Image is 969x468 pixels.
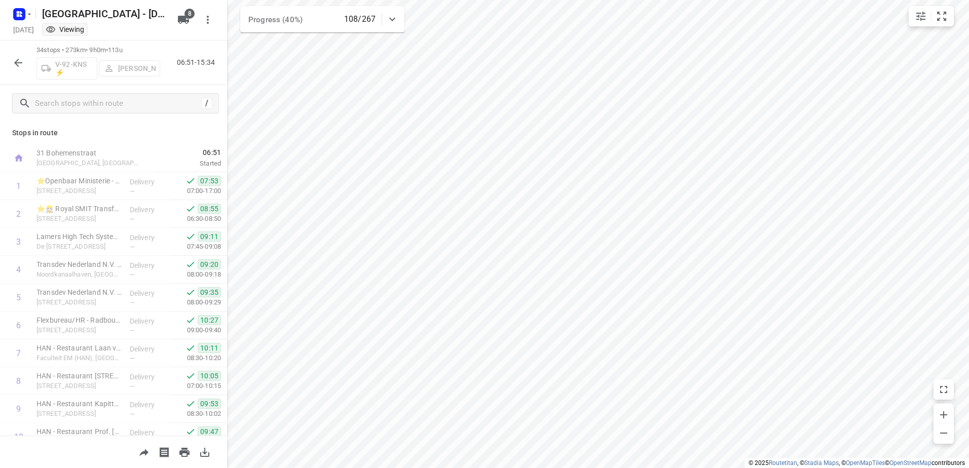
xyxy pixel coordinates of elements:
span: 09:20 [198,259,221,269]
div: 2 [16,209,21,219]
p: 31 Bohemenstraat [36,148,142,158]
svg: Done [185,204,196,214]
div: 9 [16,404,21,414]
p: Delivery [130,372,167,382]
div: 3 [16,237,21,247]
span: 09:47 [198,426,221,437]
p: [STREET_ADDRESS] [36,409,122,419]
span: Share route [134,447,154,456]
span: 10:05 [198,371,221,381]
div: 7 [16,348,21,358]
span: Progress (40%) [248,15,303,24]
span: Print shipping labels [154,447,174,456]
p: 06:30-08:50 [171,214,221,224]
p: Delivery [130,316,167,326]
svg: Done [185,287,196,297]
span: — [130,299,135,306]
button: 8 [173,10,194,30]
svg: Done [185,176,196,186]
p: Delivery [130,344,167,354]
span: Download route [195,447,215,456]
p: 08:00-09:29 [171,297,221,307]
p: 06:51-15:34 [177,57,219,68]
p: ⭐Openbaar Ministerie - Arnhem(Bart van der Hagen) [36,176,122,186]
button: More [198,10,218,30]
a: Stadia Maps [804,459,839,466]
div: / [201,98,212,109]
span: — [130,355,135,362]
p: HAN - Restaurant Laan van Scheut 10(Vacante (Fredy van Goor tijdelijk)) [36,343,122,353]
p: Delivery [130,288,167,298]
a: OpenStreetMap [889,459,931,466]
span: — [130,327,135,334]
span: — [130,271,135,279]
span: — [130,243,135,251]
p: Delivery [130,260,167,270]
span: 07:53 [198,176,221,186]
p: Transdev Nederland N.V. - Locatie Industrieweg 107 + 109(Martin v Eldik) [36,259,122,269]
div: 8 [16,376,21,386]
div: 6 [16,321,21,330]
span: Print route [174,447,195,456]
p: Delivery [130,205,167,215]
p: ⭐👷🏻 Royal SMIT Transformers B.V. - Nijmegen(Jorden Verhaaf) [36,204,122,214]
div: 4 [16,265,21,275]
span: — [130,187,135,195]
svg: Done [185,315,196,325]
p: HAN - Restaurant Kapittelweg 33(Femke van Summeren) [36,371,122,381]
button: Fit zoom [931,6,952,26]
p: 08:30-10:02 [171,409,221,419]
svg: Done [185,343,196,353]
p: Delivery [130,400,167,410]
span: — [130,410,135,418]
p: 08:00-09:18 [171,269,221,280]
p: Started [154,159,221,169]
p: Delivery [130,427,167,438]
span: — [130,215,135,223]
a: Routetitan [769,459,797,466]
p: [STREET_ADDRESS] [36,381,122,391]
p: [GEOGRAPHIC_DATA], [GEOGRAPHIC_DATA] [36,158,142,168]
p: Stationsplein 6, Nijmegen [36,297,122,307]
p: 07:45-09:08 [171,242,221,252]
div: small contained button group [909,6,954,26]
span: 113u [108,46,123,54]
p: De Vlotkampweg 38, Nijmegen [36,242,122,252]
p: 07:00-10:15 [171,381,221,391]
span: 10:27 [198,315,221,325]
p: 34 stops • 273km • 9h0m [36,46,160,55]
p: Stops in route [12,128,215,138]
p: Delivery [130,232,167,243]
p: Philips van Leydenlaan 25, Nijmegen [36,325,122,335]
p: HAN - Restaurant Kapittelweg 35(Paul Janssen) [36,399,122,409]
p: Lamers High Tech Systems - Nijmegen Vlotkampweg 38(Jan Cobussen / Laurens Sanders) [36,231,122,242]
p: Noordkanaalhaven, Nijmegen [36,269,122,280]
span: 06:51 [154,147,221,158]
svg: Done [185,399,196,409]
svg: Done [185,371,196,381]
li: © 2025 , © , © © contributors [749,459,965,466]
input: Search stops within route [35,96,201,111]
p: 08:30-10:20 [171,353,221,363]
span: 09:35 [198,287,221,297]
span: 09:53 [198,399,221,409]
p: Flexbureau/HR - Radboud umc(Xandra van Huisstede) [36,315,122,325]
div: Progress (40%)108/267 [240,6,404,32]
p: 09:00-09:40 [171,325,221,335]
a: OpenMapTiles [846,459,885,466]
div: 5 [16,293,21,302]
p: 07:00-17:00 [171,186,221,196]
p: Faculteit EM (HAN), Nijmegen [36,353,122,363]
p: Transdev Nederland N.V. - Locatie Stationsplein 6(Marco Stellaard) [36,287,122,297]
div: 10 [14,432,23,442]
span: — [130,382,135,390]
span: 8 [184,9,195,19]
span: 08:55 [198,204,221,214]
svg: Done [185,231,196,242]
p: Delivery [130,177,167,187]
p: Eusebiusbinnensingel 28, Arnhem [36,186,122,196]
span: 09:11 [198,231,221,242]
div: 1 [16,181,21,191]
p: 108/267 [344,13,376,25]
svg: Done [185,259,196,269]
